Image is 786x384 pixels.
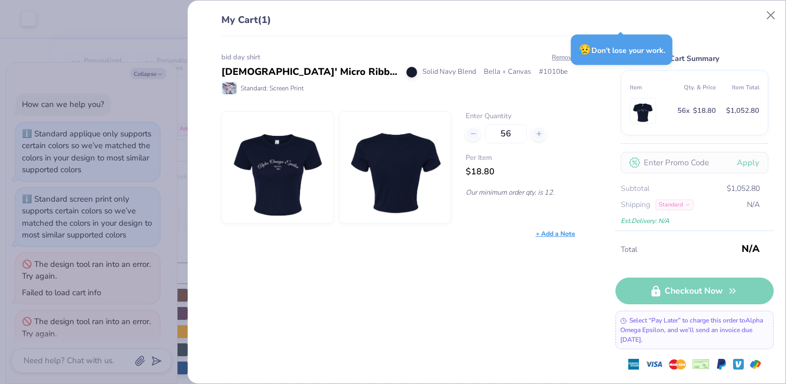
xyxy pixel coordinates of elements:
span: $18.80 [693,105,716,117]
div: Standard [656,199,693,210]
span: Solid Navy Blend [422,67,476,78]
span: Standard: Screen Print [241,83,304,93]
button: Close [761,5,781,26]
div: bid day shirt [221,52,575,63]
th: Item Total [716,79,759,96]
img: master-card [669,356,686,373]
span: N/A [742,239,760,258]
th: Qty. & Price [673,79,716,96]
div: + Add a Note [536,229,575,239]
div: Cart Summary [621,52,768,65]
div: Don’t lose your work. [571,35,673,65]
input: – – [485,124,527,143]
img: Bella + Canvas 1010be [232,112,323,223]
img: visa [645,356,662,373]
span: $1,052.80 [726,105,759,117]
span: Shipping [621,199,650,211]
span: $18.80 [466,166,495,178]
span: 😥 [579,43,591,57]
div: [DEMOGRAPHIC_DATA]' Micro Ribbed Baby Tee [221,65,398,79]
div: Est. Delivery: N/A [621,215,760,227]
label: Enter Quantity [466,111,575,122]
span: # 1010be [539,67,568,78]
img: Venmo [733,359,744,370]
div: Select “Pay Later” to charge this order to Alpha Omega Epsilon , and we’ll send an invoice due [D... [615,311,774,349]
img: cheque [692,359,710,370]
span: Per Item [466,153,575,164]
span: Total [621,244,738,256]
p: Our minimum order qty. is 12. [466,188,575,197]
img: Standard: Screen Print [222,82,236,94]
th: Item [630,79,673,96]
div: My Cart (1) [221,13,575,36]
img: Paypal [716,359,727,370]
span: $1,052.80 [727,183,760,195]
img: express [628,359,639,370]
span: 56 x [677,105,690,117]
img: GPay [750,359,761,370]
button: Remove [551,52,575,62]
span: N/A [747,199,760,211]
input: Enter Promo Code [621,152,768,173]
span: Bella + Canvas [484,67,531,78]
span: Subtotal [621,183,650,195]
img: Bella + Canvas 1010be [349,112,441,223]
img: Bella + Canvas 1010be [633,98,653,124]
